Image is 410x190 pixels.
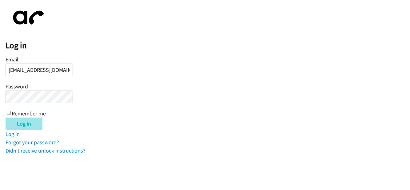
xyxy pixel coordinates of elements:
a: Forgot your password? [6,139,59,146]
a: Didn't receive unlock instructions? [6,147,86,154]
h2: Log in [6,40,410,51]
label: Remember me [12,110,46,117]
label: Password [6,83,28,90]
a: Log in [6,130,20,138]
input: Log in [6,118,42,130]
label: Email [6,56,18,63]
img: aphone-8a226864a2ddd6a5e75d1ebefc011f4aa8f32683c2d82f3fb0802fe031f96514.svg [6,6,49,30]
